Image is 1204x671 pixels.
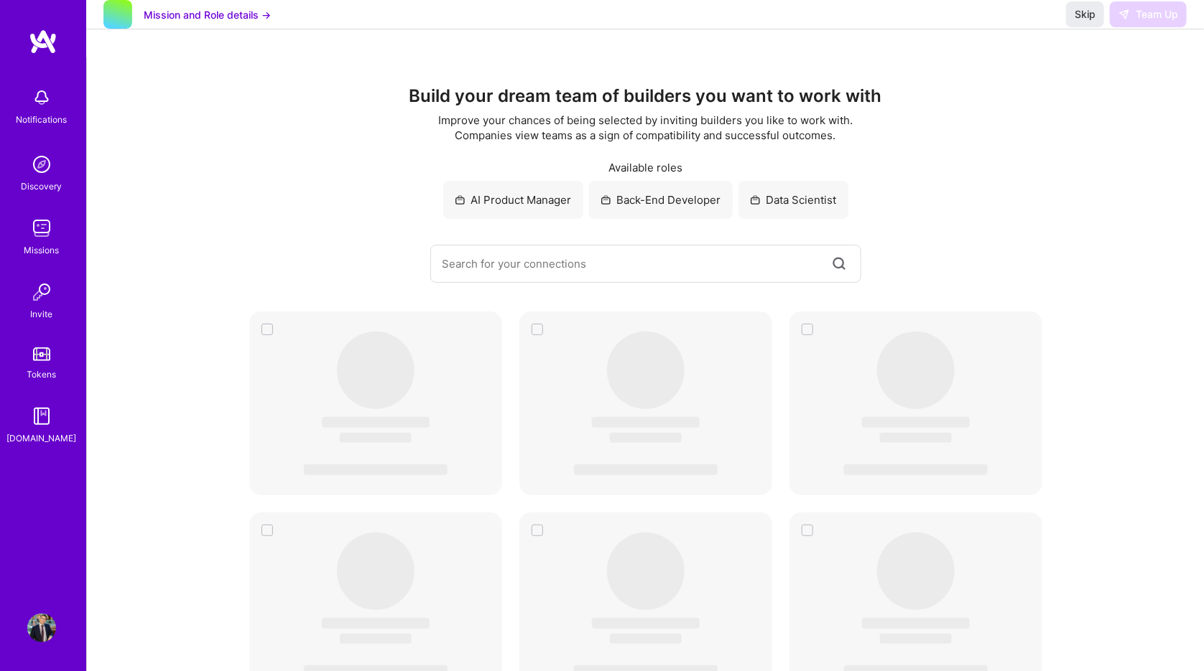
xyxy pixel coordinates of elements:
span: ‌ [844,464,988,475]
span: ‌ [340,634,412,644]
div: Discovery [22,179,62,194]
div: Data Scientist [738,181,848,219]
img: guide book [27,402,56,431]
span: ‌ [862,417,970,428]
img: teamwork [27,214,56,243]
button: Mission and Role details → [144,7,271,22]
img: Invite [27,278,56,306]
span: ‌ [877,532,955,610]
span: ‌ [337,332,415,409]
span: ‌ [337,532,415,610]
div: Tokens [27,367,57,382]
a: User Avatar [24,614,60,642]
div: Notifications [17,112,68,127]
h3: Build your dream team of builders you want to work with [116,86,1175,107]
div: Back-End Developer [589,181,733,219]
span: ‌ [880,634,952,644]
img: bell [27,83,56,112]
div: Improve your chances of being selected by inviting builders you like to work with. Companies view... [432,113,859,143]
span: ‌ [877,332,955,409]
span: ‌ [592,417,700,428]
div: Missions [24,243,60,258]
i: icon SuitcaseGray [750,194,761,205]
i: icon SuitcaseGray [601,194,611,205]
span: ‌ [607,532,685,610]
input: Search for your connections [443,245,830,282]
span: ‌ [322,618,430,629]
img: User Avatar [27,614,56,642]
div: Available roles [116,160,1175,175]
span: ‌ [340,433,412,443]
span: ‌ [607,332,685,409]
span: ‌ [304,464,448,475]
span: ‌ [610,433,682,443]
span: ‌ [322,417,430,428]
i: icon SearchGrey [830,254,849,273]
div: [DOMAIN_NAME] [7,431,77,446]
span: ‌ [574,464,718,475]
img: logo [29,29,57,55]
i: icon SuitcaseGray [455,194,466,205]
span: Skip [1075,7,1096,22]
span: ‌ [880,433,952,443]
img: tokens [33,347,50,361]
span: ‌ [592,618,700,629]
button: Skip [1066,1,1104,27]
span: ‌ [610,634,682,644]
img: discovery [27,150,56,179]
div: AI Product Manager [443,181,583,219]
span: ‌ [862,618,970,629]
div: Invite [31,306,53,322]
